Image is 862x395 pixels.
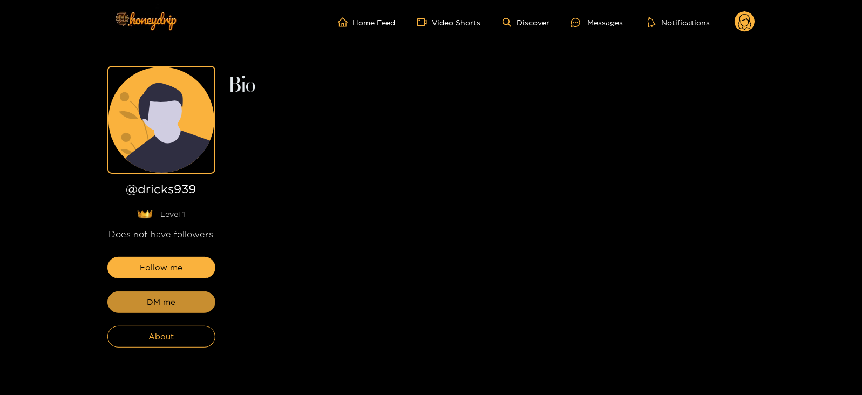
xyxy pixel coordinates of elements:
[107,291,215,313] button: DM me
[161,209,186,220] span: Level 1
[107,326,215,348] button: About
[503,18,549,27] a: Discover
[140,261,182,274] span: Follow me
[417,17,481,27] a: Video Shorts
[571,16,623,29] div: Messages
[228,77,755,95] h2: Bio
[147,296,175,309] span: DM me
[338,17,353,27] span: home
[417,17,432,27] span: video-camera
[107,257,215,278] button: Follow me
[137,210,153,219] img: lavel grade
[148,330,174,343] span: About
[107,228,215,241] div: Does not have followers
[107,182,215,200] h1: @ dricks939
[338,17,396,27] a: Home Feed
[644,17,713,28] button: Notifications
